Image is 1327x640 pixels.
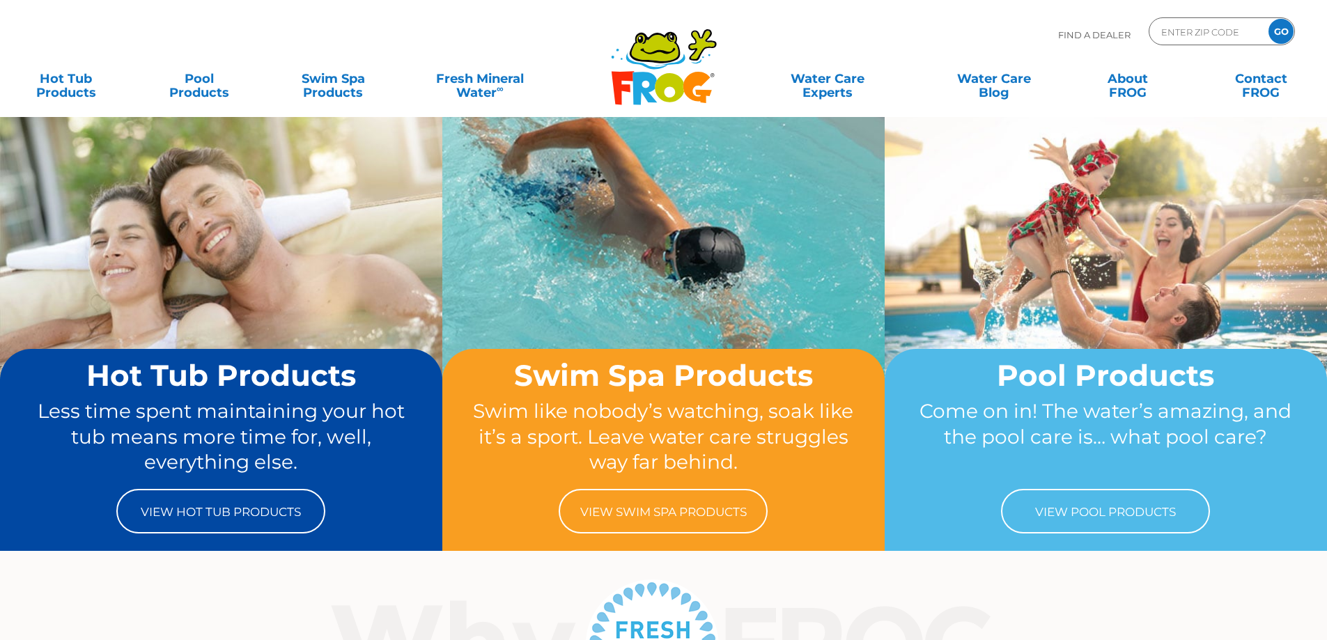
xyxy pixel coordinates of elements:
[942,65,1046,93] a: Water CareBlog
[14,65,118,93] a: Hot TubProducts
[1076,65,1179,93] a: AboutFROG
[26,398,416,475] p: Less time spent maintaining your hot tub means more time for, well, everything else.
[1209,65,1313,93] a: ContactFROG
[281,65,385,93] a: Swim SpaProducts
[1160,22,1254,42] input: Zip Code Form
[1058,17,1131,52] p: Find A Dealer
[26,359,416,391] h2: Hot Tub Products
[497,83,504,94] sup: ∞
[885,116,1327,446] img: home-banner-pool-short
[469,359,858,391] h2: Swim Spa Products
[442,116,885,446] img: home-banner-swim-spa-short
[559,489,768,533] a: View Swim Spa Products
[148,65,251,93] a: PoolProducts
[1001,489,1210,533] a: View Pool Products
[911,398,1301,475] p: Come on in! The water’s amazing, and the pool care is… what pool care?
[1268,19,1294,44] input: GO
[116,489,325,533] a: View Hot Tub Products
[414,65,545,93] a: Fresh MineralWater∞
[469,398,858,475] p: Swim like nobody’s watching, soak like it’s a sport. Leave water care struggles way far behind.
[911,359,1301,391] h2: Pool Products
[743,65,912,93] a: Water CareExperts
